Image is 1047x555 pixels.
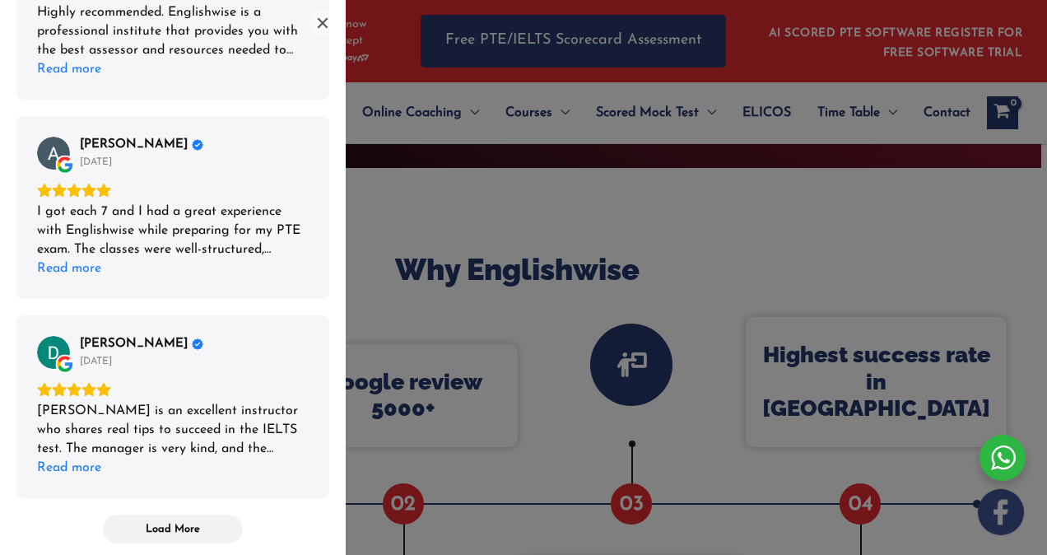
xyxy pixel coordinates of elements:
img: Diego Pinzon [37,336,70,369]
button: Load More [103,515,243,543]
span: Load More [146,522,200,536]
span: [PERSON_NAME] [80,337,188,352]
div: I got each 7 and I had a great experience with Englishwise while preparing for my PTE exam. The c... [37,203,309,259]
span: [PERSON_NAME] [80,138,188,152]
div: [DATE] [80,355,112,368]
div: Highly recommended. Englishwise is a professional institute that provides you with the best asses... [37,3,309,60]
a: Review by Diego Pinzon [80,337,203,352]
div: Rating: 5.0 out of 5 [37,382,309,397]
div: Verified Customer [192,338,203,350]
img: Amandeep Kaur [37,137,70,170]
a: View on Google [37,137,70,170]
div: Read more [37,259,101,278]
div: [PERSON_NAME] is an excellent instructor who shares real tips to succeed in the IELTS test. The m... [37,402,309,459]
button: Close [309,10,336,36]
div: Read more [37,60,101,79]
a: Review by Amandeep Kaur [80,138,203,152]
div: Rating: 5.0 out of 5 [37,183,309,198]
a: View on Google [37,336,70,369]
div: Read more [37,459,101,478]
div: Verified Customer [192,139,203,151]
div: [DATE] [80,156,112,169]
